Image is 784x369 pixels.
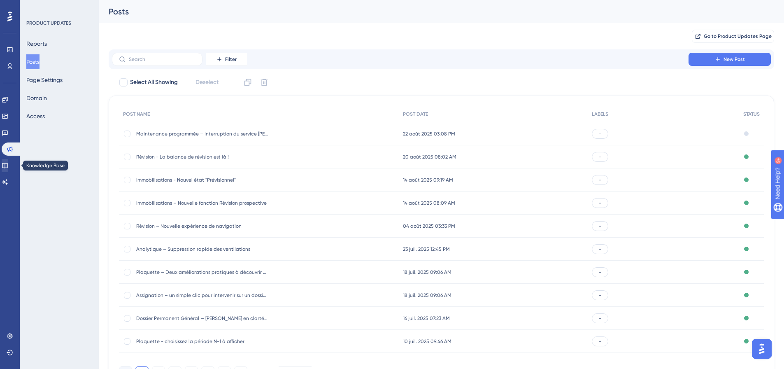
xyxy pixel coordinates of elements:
button: Filter [206,53,247,66]
span: 18 juil. 2025 09:06 AM [403,292,451,299]
span: 04 août 2025 03:33 PM [403,223,455,229]
span: 16 juil. 2025 07:23 AM [403,315,450,322]
button: Domain [26,91,47,105]
span: 14 août 2025 09:19 AM [403,177,453,183]
span: - [599,154,601,160]
span: 14 août 2025 08:09 AM [403,200,455,206]
button: Go to Product Updates Page [692,30,774,43]
span: - [599,338,601,345]
span: Deselect [195,77,219,87]
input: Search [129,56,195,62]
span: 10 juil. 2025 09:46 AM [403,338,451,345]
iframe: UserGuiding AI Assistant Launcher [749,336,774,361]
span: Need Help? [19,2,51,12]
span: - [599,223,601,229]
button: Deselect [188,75,226,90]
span: Immobilisations – Nouvelle fonction Révision prospective [136,200,268,206]
div: 9+ [56,4,61,11]
span: - [599,292,601,299]
button: Access [26,109,45,124]
span: Select All Showing [130,77,178,87]
span: 23 juil. 2025 12:45 PM [403,246,450,252]
button: Reports [26,36,47,51]
span: LABELS [592,111,608,117]
span: 20 août 2025 08:02 AM [403,154,456,160]
span: Analytique – Suppression rapide des ventilations [136,246,268,252]
span: Plaquette – Deux améliorations pratiques à découvrir dès aujourd’hui [136,269,268,276]
span: Go to Product Updates Page [704,33,772,40]
span: - [599,131,601,137]
span: - [599,315,601,322]
span: - [599,269,601,276]
span: Dossier Permanent Général — [PERSON_NAME] en clarté dès l’arrivée ! [136,315,268,322]
span: Immobilisations - Nouvel état "Prévisionnel" [136,177,268,183]
span: STATUS [743,111,760,117]
span: Assignation – un simple clic pour intervenir sur un dossier ! [136,292,268,299]
span: 18 juil. 2025 09:06 AM [403,269,451,276]
span: Maintenance programmée – Interruption du service [PERSON_NAME] [136,131,268,137]
button: New Post [689,53,771,66]
span: Plaquette - choisissez la période N-1 à afficher [136,338,268,345]
button: Page Settings [26,72,63,87]
span: POST NAME [123,111,150,117]
span: 22 août 2025 03:08 PM [403,131,455,137]
span: - [599,246,601,252]
span: Révision – Nouvelle expérience de navigation [136,223,268,229]
span: - [599,200,601,206]
button: Posts [26,54,40,69]
span: New Post [724,56,745,63]
span: Filter [225,56,237,63]
span: POST DATE [403,111,428,117]
span: Révision - La balance de révision est là ! [136,154,268,160]
div: PRODUCT UPDATES [26,20,71,26]
div: Posts [109,6,754,17]
span: - [599,177,601,183]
